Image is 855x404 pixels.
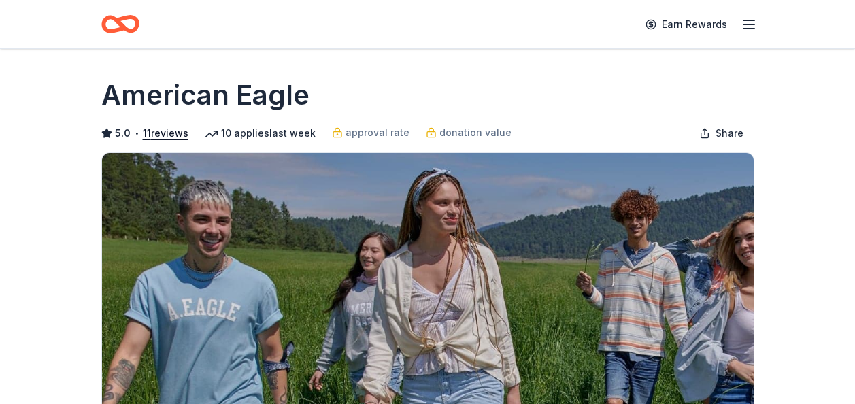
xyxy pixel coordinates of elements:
a: donation value [426,124,512,141]
div: 10 applies last week [205,125,316,141]
a: approval rate [332,124,409,141]
a: Earn Rewards [637,12,735,37]
span: donation value [439,124,512,141]
button: Share [688,120,754,147]
span: • [134,128,139,139]
a: Home [101,8,139,40]
h1: American Eagle [101,76,309,114]
span: Share [716,125,743,141]
span: 5.0 [115,125,131,141]
button: 11reviews [143,125,188,141]
span: approval rate [346,124,409,141]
